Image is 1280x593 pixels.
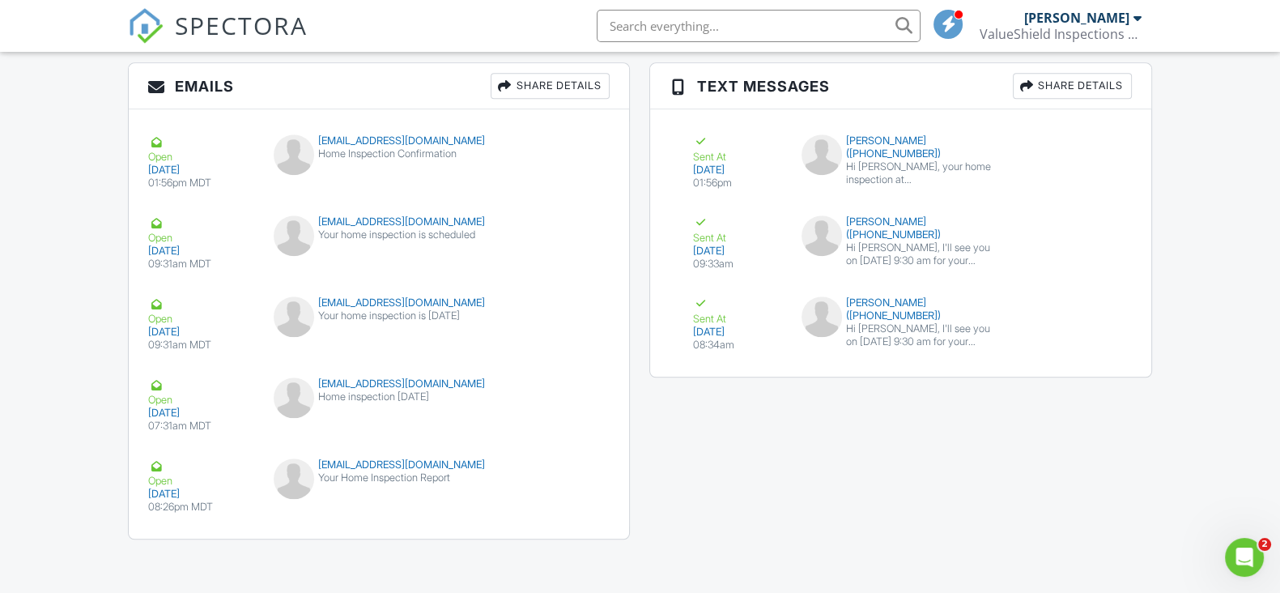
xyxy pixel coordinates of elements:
img: The Best Home Inspection Software - Spectora [128,8,164,44]
img: default-user-f0147aede5fd5fa78ca7ade42f37bd4542148d508eef1c3d3ea960f66861d68b.jpg [274,378,314,418]
div: 09:33am [692,258,782,271]
div: [DATE] [692,164,782,177]
div: [EMAIL_ADDRESS][DOMAIN_NAME] [274,134,485,147]
div: 01:56pm MDT [148,177,254,190]
div: 09:31am MDT [148,339,254,352]
div: [DATE] [692,326,782,339]
img: default-user-f0147aede5fd5fa78ca7ade42f37bd4542148d508eef1c3d3ea960f66861d68b.jpg [274,134,314,175]
div: Sent At [692,215,782,245]
div: [DATE] [148,407,254,420]
a: Sent At [DATE] 01:56pm [PERSON_NAME] ([PHONE_NUMBER]) Hi [PERSON_NAME], your home inspection at [... [670,122,1131,203]
div: Home inspection [DATE] [274,390,485,403]
div: Open [148,378,254,407]
a: SPECTORA [128,22,308,56]
div: Your home inspection is [DATE] [274,309,485,322]
div: [EMAIL_ADDRESS][DOMAIN_NAME] [274,215,485,228]
div: Sent At [692,134,782,164]
div: 09:31am MDT [148,258,254,271]
div: [DATE] [148,326,254,339]
img: default-user-f0147aede5fd5fa78ca7ade42f37bd4542148d508eef1c3d3ea960f66861d68b.jpg [802,215,842,256]
div: [PERSON_NAME] ([PHONE_NUMBER]) [802,134,1000,160]
img: default-user-f0147aede5fd5fa78ca7ade42f37bd4542148d508eef1c3d3ea960f66861d68b.jpg [274,459,314,499]
div: Home Inspection Confirmation [274,147,485,160]
div: [EMAIL_ADDRESS][DOMAIN_NAME] [274,378,485,390]
a: Open [DATE] 01:56pm MDT [EMAIL_ADDRESS][DOMAIN_NAME] Home Inspection Confirmation [129,122,629,203]
a: Sent At [DATE] 09:33am [PERSON_NAME] ([PHONE_NUMBER]) Hi [PERSON_NAME], I'll see you on [DATE] 9:... [670,203,1131,284]
a: Open [DATE] 07:31am MDT [EMAIL_ADDRESS][DOMAIN_NAME] Home inspection [DATE] [129,365,629,446]
div: Your Home Inspection Report [274,471,485,484]
div: [DATE] [148,245,254,258]
div: Open [148,296,254,326]
div: 01:56pm [692,177,782,190]
a: Sent At [DATE] 08:34am [PERSON_NAME] ([PHONE_NUMBER]) Hi [PERSON_NAME], I'll see you on [DATE] 9:... [670,284,1131,365]
h3: Text Messages [650,63,1150,109]
img: default-user-f0147aede5fd5fa78ca7ade42f37bd4542148d508eef1c3d3ea960f66861d68b.jpg [802,134,842,175]
div: Share Details [491,73,610,99]
div: 08:26pm MDT [148,501,254,514]
div: Share Details [1013,73,1132,99]
iframe: Intercom live chat [1225,538,1264,577]
img: default-user-f0147aede5fd5fa78ca7ade42f37bd4542148d508eef1c3d3ea960f66861d68b.jpg [802,296,842,337]
div: [DATE] [148,164,254,177]
div: Open [148,459,254,488]
div: Sent At [692,296,782,326]
div: ValueShield Inspections LLC [980,26,1142,42]
div: Open [148,215,254,245]
div: [EMAIL_ADDRESS][DOMAIN_NAME] [274,459,485,471]
div: Hi [PERSON_NAME], your home inspection at [STREET_ADDRESS] is scheduled for [DATE] 9:30 am. I loo... [846,160,1000,186]
div: [DATE] [148,488,254,501]
div: [EMAIL_ADDRESS][DOMAIN_NAME] [274,296,485,309]
div: 08:34am [692,339,782,352]
span: SPECTORA [175,8,308,42]
div: 07:31am MDT [148,420,254,433]
a: Open [DATE] 09:31am MDT [EMAIL_ADDRESS][DOMAIN_NAME] Your home inspection is scheduled [129,203,629,284]
span: 2 [1258,538,1271,551]
a: Open [DATE] 09:31am MDT [EMAIL_ADDRESS][DOMAIN_NAME] Your home inspection is [DATE] [129,284,629,365]
div: [PERSON_NAME] [1024,10,1129,26]
a: Open [DATE] 08:26pm MDT [EMAIL_ADDRESS][DOMAIN_NAME] Your Home Inspection Report [129,446,629,527]
div: Open [148,134,254,164]
div: Hi [PERSON_NAME], I'll see you on [DATE] 9:30 am for your inspection. I look forward to it! - [PE... [846,322,1000,348]
div: [PERSON_NAME] ([PHONE_NUMBER]) [802,296,1000,322]
div: Your home inspection is scheduled [274,228,485,241]
h3: Emails [129,63,629,109]
div: [PERSON_NAME] ([PHONE_NUMBER]) [802,215,1000,241]
img: default-user-f0147aede5fd5fa78ca7ade42f37bd4542148d508eef1c3d3ea960f66861d68b.jpg [274,296,314,337]
img: default-user-f0147aede5fd5fa78ca7ade42f37bd4542148d508eef1c3d3ea960f66861d68b.jpg [274,215,314,256]
div: Hi [PERSON_NAME], I'll see you on [DATE] 9:30 am for your inspection. Let me know if you have any... [846,241,1000,267]
input: Search everything... [597,10,921,42]
div: [DATE] [692,245,782,258]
